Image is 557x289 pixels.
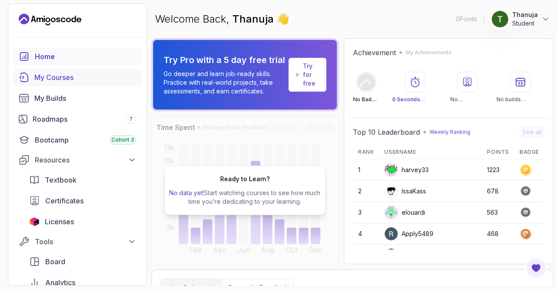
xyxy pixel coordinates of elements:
[34,72,136,83] div: My Courses
[353,223,379,245] td: 4
[45,256,65,267] span: Board
[384,227,433,241] div: Apply5489
[482,245,514,266] td: 439
[45,277,75,288] span: Analytics
[276,12,289,26] span: 👋
[164,70,285,96] p: Go deeper and learn job-ready skills. Practice with real-world projects, take assessments, and ea...
[33,114,136,124] div: Roadmaps
[482,202,514,223] td: 563
[13,69,141,86] a: courses
[24,171,141,189] a: textbook
[406,49,452,56] p: My Achievements
[353,245,379,266] td: 5
[482,223,514,245] td: 468
[482,159,514,181] td: 1223
[129,116,133,123] span: 7
[24,213,141,230] a: licenses
[303,62,319,88] a: Try for free
[111,136,134,143] span: Cohort 3
[429,129,470,136] p: Weekly Ranking
[353,202,379,223] td: 3
[482,145,514,159] th: Points
[353,127,420,137] h2: Top 10 Leaderboard
[220,175,270,183] h2: Ready to Learn?
[35,51,136,62] div: Home
[24,253,141,270] a: board
[13,110,141,128] a: roadmaps
[385,185,398,198] img: user profile image
[520,126,544,138] button: See all
[35,135,136,145] div: Bootcamp
[385,227,398,240] img: user profile image
[353,47,396,58] h2: Achievement
[456,15,477,23] p: 0 Points
[353,145,379,159] th: Rank
[482,181,514,202] td: 678
[514,145,544,159] th: Badge
[384,206,425,219] div: elouardi
[35,155,136,165] div: Resources
[34,93,136,103] div: My Builds
[13,90,141,107] a: builds
[232,13,276,25] span: Thanuja
[168,189,322,206] p: Start watching courses to see how much time you’re dedicating to your learning.
[512,19,538,28] p: Student
[13,48,141,65] a: home
[385,206,398,219] img: default monster avatar
[353,181,379,202] td: 2
[45,175,77,185] span: Textbook
[353,159,379,181] td: 1
[497,96,544,103] p: No builds completed
[13,131,141,149] a: bootcamp
[13,152,141,168] button: Resources
[45,196,84,206] span: Certificates
[169,189,204,196] span: No data yet!
[164,54,285,66] p: Try Pro with a 5 day free trial
[385,249,398,262] img: user profile image
[392,96,425,103] span: 0 Seconds
[353,96,380,103] p: No Badge :(
[526,258,547,279] button: Open Feedback Button
[24,192,141,209] a: certificates
[29,217,40,226] img: jetbrains icon
[19,13,81,27] a: Landing page
[450,96,484,103] p: No certificates
[512,10,538,19] p: Thanuja
[289,58,326,92] a: Try for free
[45,216,74,227] span: Licenses
[384,184,426,198] div: IssaKass
[35,236,136,247] div: Tools
[155,12,289,26] p: Welcome Back,
[492,11,508,27] img: user profile image
[384,163,429,177] div: harvey33
[491,10,550,28] button: user profile imageThanujaStudent
[385,163,398,176] img: default monster avatar
[392,96,438,103] p: Watched
[379,145,482,159] th: Username
[384,248,474,262] div: fiercehummingbirdb9500
[13,234,141,249] button: Tools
